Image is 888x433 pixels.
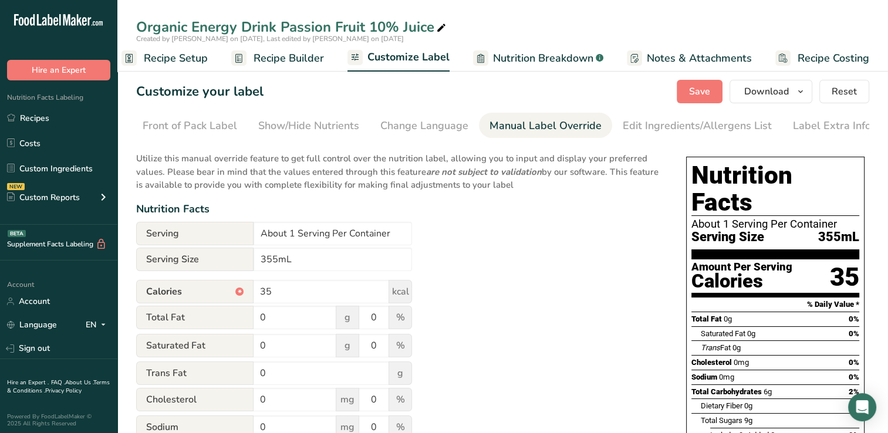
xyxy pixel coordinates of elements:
[367,49,450,65] span: Customize Label
[389,361,412,385] span: g
[254,50,324,66] span: Recipe Builder
[45,387,82,395] a: Privacy Policy
[691,262,792,273] div: Amount Per Serving
[724,314,732,323] span: 0g
[136,306,254,329] span: Total Fat
[689,84,710,99] span: Save
[258,118,359,134] div: Show/Hide Nutrients
[231,45,324,72] a: Recipe Builder
[136,280,254,303] span: Calories
[764,387,772,396] span: 6g
[691,297,859,312] section: % Daily Value *
[747,329,755,338] span: 0g
[389,334,412,357] span: %
[380,118,468,134] div: Change Language
[489,118,602,134] div: Manual Label Override
[389,306,412,329] span: %
[701,343,720,352] i: Trans
[7,378,49,387] a: Hire an Expert .
[691,387,762,396] span: Total Carbohydrates
[691,230,764,245] span: Serving Size
[701,343,731,352] span: Fat
[775,45,869,72] a: Recipe Costing
[136,145,663,192] p: Utilize this manual override feature to get full control over the nutrition label, allowing you t...
[7,191,80,204] div: Custom Reports
[849,314,859,323] span: 0%
[848,393,876,421] div: Open Intercom Messenger
[493,50,593,66] span: Nutrition Breakdown
[719,373,734,381] span: 0mg
[691,314,722,323] span: Total Fat
[7,60,110,80] button: Hire an Expert
[849,387,859,396] span: 2%
[8,230,26,237] div: BETA
[701,401,742,410] span: Dietary Fiber
[336,334,359,357] span: g
[730,80,812,103] button: Download
[691,358,732,367] span: Cholesterol
[65,378,93,387] a: About Us .
[136,222,254,245] span: Serving
[691,273,792,290] div: Calories
[701,329,745,338] span: Saturated Fat
[143,118,237,134] div: Front of Pack Label
[136,82,264,102] h1: Customize your label
[51,378,65,387] a: FAQ .
[627,45,752,72] a: Notes & Attachments
[849,329,859,338] span: 0%
[819,80,869,103] button: Reset
[623,118,772,134] div: Edit Ingredients/Allergens List
[136,34,404,43] span: Created by [PERSON_NAME] on [DATE], Last edited by [PERSON_NAME] on [DATE]
[136,248,254,271] span: Serving Size
[389,280,412,303] span: kcal
[7,183,25,190] div: NEW
[136,334,254,357] span: Saturated Fat
[849,373,859,381] span: 0%
[677,80,722,103] button: Save
[121,45,208,72] a: Recipe Setup
[136,201,663,217] div: Nutrition Facts
[144,50,208,66] span: Recipe Setup
[744,401,752,410] span: 0g
[793,118,871,134] div: Label Extra Info
[744,416,752,425] span: 9g
[818,230,859,245] span: 355mL
[336,388,359,411] span: mg
[647,50,752,66] span: Notes & Attachments
[691,162,859,216] h1: Nutrition Facts
[691,218,859,230] div: About 1 Serving Per Container
[849,358,859,367] span: 0%
[798,50,869,66] span: Recipe Costing
[734,358,749,367] span: 0mg
[136,16,448,38] div: Organic Energy Drink Passion Fruit 10% Juice
[136,388,254,411] span: Cholesterol
[136,361,254,385] span: Trans Fat
[347,44,450,72] a: Customize Label
[426,166,542,178] b: are not subject to validation
[732,343,741,352] span: 0g
[86,318,110,332] div: EN
[7,413,110,427] div: Powered By FoodLabelMaker © 2025 All Rights Reserved
[744,84,789,99] span: Download
[7,314,57,335] a: Language
[701,416,742,425] span: Total Sugars
[389,388,412,411] span: %
[830,262,859,293] div: 35
[832,84,857,99] span: Reset
[7,378,110,395] a: Terms & Conditions .
[336,306,359,329] span: g
[473,45,603,72] a: Nutrition Breakdown
[691,373,717,381] span: Sodium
